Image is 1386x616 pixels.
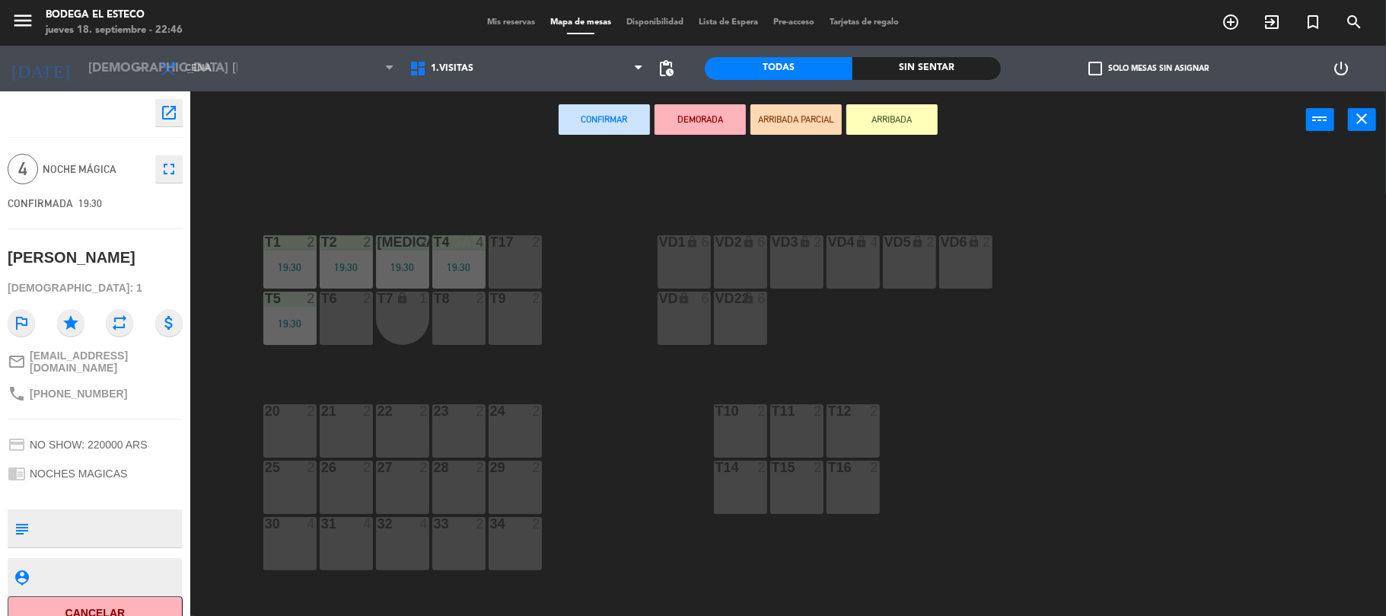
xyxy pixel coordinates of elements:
div: 2 [363,404,372,418]
div: 6 [701,235,710,249]
div: 2 [307,404,316,418]
i: lock [855,235,868,248]
div: [PERSON_NAME] [8,245,135,270]
div: 19:30 [432,262,486,273]
div: 2 [476,461,485,474]
i: outlined_flag [8,309,35,337]
div: Bodega El Esteco [46,8,183,23]
div: 1 [419,292,429,305]
i: arrow_drop_down [130,59,148,78]
i: lock [911,235,924,248]
i: search [1345,13,1363,31]
div: 23 [434,404,435,418]
div: 2 [476,292,485,305]
span: [EMAIL_ADDRESS][DOMAIN_NAME] [30,349,183,374]
i: lock [677,292,690,305]
div: T2 [321,235,322,249]
button: fullscreen [155,155,183,183]
div: 2 [870,461,879,474]
div: 28 [434,461,435,474]
div: VD5 [884,235,885,249]
div: 22 [378,404,378,418]
i: turned_in_not [1304,13,1322,31]
span: Pre-acceso [766,18,822,27]
div: 2 [983,235,992,249]
i: power_input [1311,110,1330,128]
i: lock [396,292,409,305]
div: 2 [532,292,541,305]
div: 30 [265,517,266,531]
button: DEMORADA [655,104,746,135]
i: open_in_new [160,104,178,122]
div: jueves 18. septiembre - 22:46 [46,23,183,38]
i: close [1353,110,1372,128]
div: 2 [532,461,541,474]
button: ARRIBADA [846,104,938,135]
label: Solo mesas sin asignar [1089,62,1209,75]
div: T10 [715,404,716,418]
div: 2 [532,517,541,531]
i: lock [742,235,755,248]
div: VD22 [715,292,716,305]
i: lock [798,235,811,248]
span: CONFIRMADA [8,197,73,209]
div: 31 [321,517,322,531]
a: mail_outline[EMAIL_ADDRESS][DOMAIN_NAME] [8,349,183,374]
i: chrome_reader_mode [8,464,26,483]
div: 2 [757,404,766,418]
div: 2 [419,404,429,418]
div: 2 [476,517,485,531]
span: NOCHES MAGICAS [30,468,127,480]
div: 32 [378,517,378,531]
i: power_settings_new [1333,59,1351,78]
span: NOCHE MÁGICA [43,161,148,178]
span: 1.VISITAS [431,63,473,74]
div: 2 [757,461,766,474]
div: 2 [307,461,316,474]
div: 29 [490,461,491,474]
div: T14 [715,461,716,474]
div: 2 [476,404,485,418]
div: 2 [307,235,316,249]
div: T6 [321,292,322,305]
i: repeat [106,309,133,337]
div: 2 [814,235,823,249]
div: 4 [870,235,879,249]
div: T4 [434,235,435,249]
div: 25 [265,461,266,474]
span: Mis reservas [480,18,543,27]
i: fullscreen [160,160,178,178]
div: 21 [321,404,322,418]
i: add_circle_outline [1222,13,1240,31]
div: 2 [419,461,429,474]
div: 2 [926,235,935,249]
div: VD2 [715,235,716,249]
div: 26 [321,461,322,474]
span: check_box_outline_blank [1089,62,1103,75]
div: 6 [757,235,766,249]
div: Sin sentar [852,57,1001,80]
i: exit_to_app [1263,13,1281,31]
div: T16 [828,461,829,474]
button: ARRIBADA PARCIAL [750,104,842,135]
div: T7 [378,292,378,305]
span: Disponibilidad [619,18,691,27]
span: Mapa de mesas [543,18,619,27]
button: power_input [1306,108,1334,131]
div: T17 [490,235,491,249]
div: 2 [307,292,316,305]
span: pending_actions [658,59,676,78]
div: 6 [701,292,710,305]
i: lock [967,235,980,248]
div: [MEDICAL_DATA] [378,235,378,249]
div: 2 [814,461,823,474]
div: VD [659,292,660,305]
span: [PHONE_NUMBER] [30,388,127,400]
span: Tarjetas de regalo [822,18,906,27]
div: 2 [419,235,429,249]
div: 6 [757,292,766,305]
